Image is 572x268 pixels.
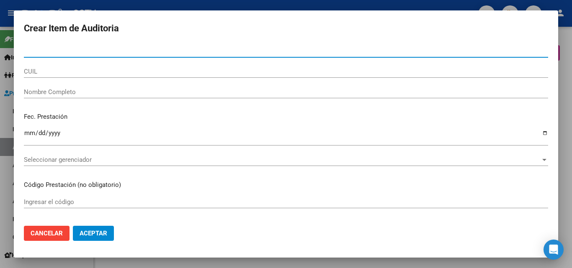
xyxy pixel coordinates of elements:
[80,230,107,237] span: Aceptar
[24,226,70,241] button: Cancelar
[24,112,548,122] p: Fec. Prestación
[24,20,548,36] h2: Crear Item de Auditoria
[24,156,541,163] span: Seleccionar gerenciador
[24,180,548,190] p: Código Prestación (no obligatorio)
[31,230,63,237] span: Cancelar
[73,226,114,241] button: Aceptar
[544,240,564,260] div: Open Intercom Messenger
